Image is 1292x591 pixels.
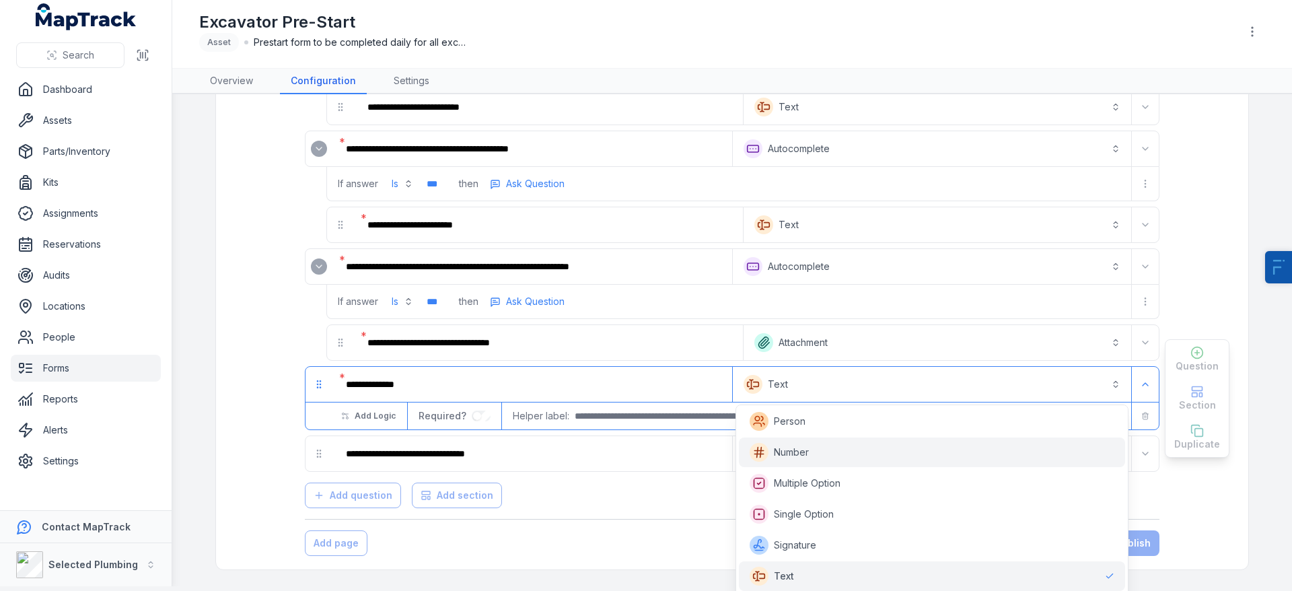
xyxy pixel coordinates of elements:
[774,415,805,428] span: Person
[774,508,834,521] span: Single Option
[774,538,816,552] span: Signature
[735,370,1128,399] button: Text
[774,569,794,583] span: Text
[774,477,840,490] span: Multiple Option
[774,446,809,459] span: Number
